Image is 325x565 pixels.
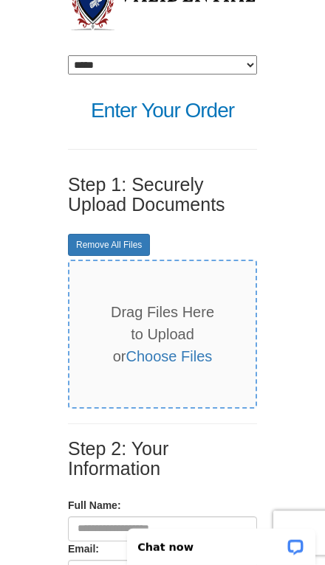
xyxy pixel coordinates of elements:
span: Drag Files Here to Upload or [111,304,214,364]
label: Step 2: Your Information [68,439,257,479]
label: Step 1: Securely Upload Documents [68,175,257,215]
h1: Enter Your Order [68,100,257,122]
label: Email: [68,541,99,556]
label: Full Name: [68,498,121,513]
a: Choose Files [126,348,213,364]
iframe: LiveChat chat widget [117,519,325,565]
a: Remove All Files [68,234,150,256]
